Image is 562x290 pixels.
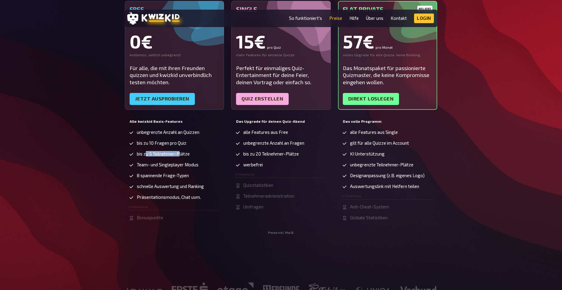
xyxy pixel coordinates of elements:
[130,65,220,86] div: Für alle, die mit ihren Freunden quizzen und kwizkid unverbindlich testen möchten.
[343,6,433,13] h5: Flat Private
[137,195,201,200] span: Präsentationsmodus, Chat uvm.
[343,93,399,105] a: Direkt loslegen
[236,93,289,105] a: Quiz erstellen
[137,140,186,146] span: bis zu 10 Fragen pro Quiz
[391,16,407,21] a: Kontakt
[243,183,273,188] span: Quizstatistiken
[268,231,294,235] small: Preise inkl. MwSt.
[289,16,322,21] a: So funktioniert's
[350,204,389,209] span: Anti-Cheat-System
[243,151,299,156] span: bis zu 20 Teilnehmer-Plätze
[343,53,433,57] div: volles Upgrade für alle Quizze, keine Bindung
[236,119,326,124] h5: Das Upgrade für deinen Quiz-Abend
[343,32,433,50] div: 57€
[343,119,433,124] h5: Das volle Programm
[236,32,326,50] div: 15€
[137,215,163,220] span: Bonuspunkte
[130,32,220,50] div: 0€
[130,53,220,57] div: kostenlos, zeitlich unbegrenzt
[236,6,326,13] h5: Single
[243,130,288,135] span: alle Features aus Free
[236,65,326,86] div: Perfekt für einmaliges Quiz-Entertainment für deine Feier, deinen Vortrag oder einfach so.
[130,119,220,124] h5: Alle kwizkid Basis-Features
[350,162,413,167] span: unbegrenzte Teilnehmer-Plätze
[350,130,398,135] span: alle Features aus Single
[350,184,419,189] span: Auswertungslink mit Helfern teilen
[366,16,383,21] a: Über uns
[137,162,198,167] span: Team- und Singleplayer Modus
[128,205,148,208] span: In Entwicklung
[350,215,388,220] span: Globale Statistiken
[243,204,263,209] span: Umfragen
[267,45,281,49] small: pro Quiz
[350,173,425,178] span: Designanpassung (z.B. eigenes Logo)
[342,195,361,198] span: In Entwicklung
[414,14,434,23] a: Login
[243,193,294,199] span: Teilnehmeradministration
[130,93,195,105] a: Jetzt ausprobieren
[137,173,189,178] span: 8 spannende Frage-Typen
[243,162,263,167] span: werbefrei
[349,16,359,21] a: Hilfe
[137,184,204,189] span: schnelle Auswertung und Ranking
[236,53,326,57] div: mehr Features für einzelne Quizze
[137,130,199,135] span: unbegrenzte Anzahl an Quizzen
[376,45,393,49] small: pro Monat
[343,65,433,86] div: Das Monatspaket für passionierte Quizmaster, die keine Kompromisse eingehen wollen.
[130,6,220,13] h5: Free
[243,140,304,146] span: unbegrenzte Anzahl an Fragen
[235,173,254,176] span: In Entwicklung
[329,16,342,21] a: Preise
[350,151,385,156] span: KI Unterstützung
[137,151,190,156] span: bis zu 5 Teilnehmer-Plätze
[350,140,409,146] span: gilt für alle Quizze im Account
